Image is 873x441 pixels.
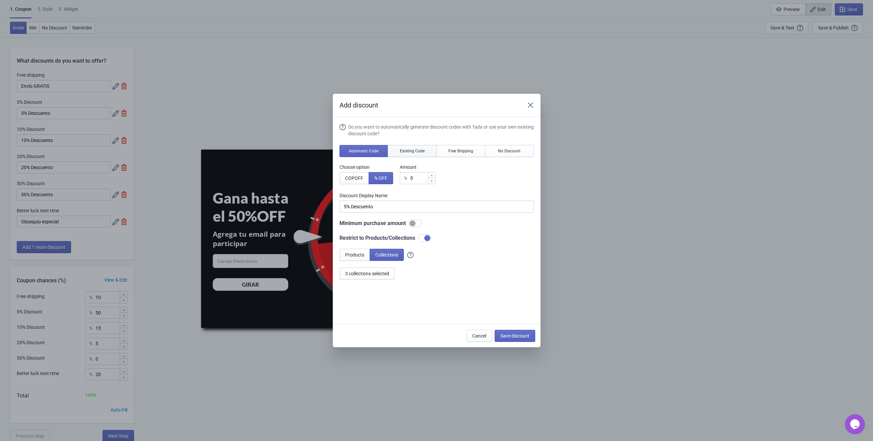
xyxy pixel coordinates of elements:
button: Existing Code [388,145,437,157]
button: Save discount [495,330,535,342]
button: No Discount [485,145,534,157]
button: Cancel [466,330,492,342]
div: % [404,174,407,182]
button: Products [339,249,370,261]
button: Close [524,99,537,111]
span: COP OFF [345,175,363,181]
span: 3 collections selected [345,271,389,276]
button: COPOFF [339,172,369,184]
div: Do you want to automatically generate discount codes with Tada or use your own existing discount ... [348,124,534,137]
iframe: chat widget [845,414,866,434]
span: Automatic Code [349,148,378,154]
span: % OFF [374,175,387,181]
span: Collections [375,252,398,258]
span: Cancel [472,333,486,339]
span: Free Shipping [448,148,473,154]
div: Minimum purchase amount [339,219,534,227]
h2: Add discount [339,100,518,110]
label: Amount [400,164,436,170]
button: % OFF [369,172,393,184]
label: Discount Display Name [339,192,534,199]
label: Choose option [339,164,393,170]
button: Free Shipping [436,145,485,157]
span: Save discount [500,333,529,339]
button: Automatic Code [339,145,388,157]
button: Collections [370,249,404,261]
span: Products [345,252,364,258]
span: No Discount [498,148,520,154]
span: Existing Code [400,148,425,154]
button: 3 collections selected [339,268,395,280]
div: Restrict to Products/Collections [339,234,534,242]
